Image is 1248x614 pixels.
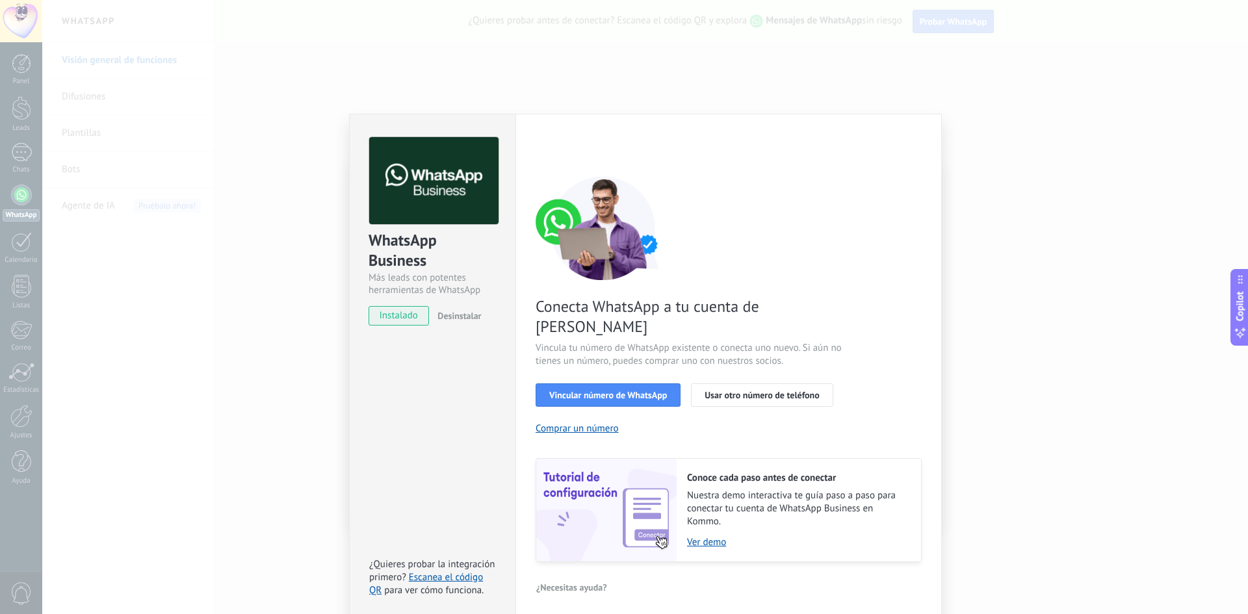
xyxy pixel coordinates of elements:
span: ¿Necesitas ayuda? [536,583,607,592]
span: para ver cómo funciona. [384,584,484,596]
button: Desinstalar [432,306,481,326]
span: instalado [369,306,428,326]
span: Desinstalar [437,310,481,322]
span: Usar otro número de teléfono [705,390,819,400]
button: Vincular número de WhatsApp [536,383,681,407]
button: Usar otro número de teléfono [691,383,833,407]
span: Conecta WhatsApp a tu cuenta de [PERSON_NAME] [536,296,845,337]
button: ¿Necesitas ayuda? [536,578,608,597]
div: WhatsApp Business [369,230,497,272]
div: Más leads con potentes herramientas de WhatsApp [369,272,497,296]
img: connect number [536,176,672,280]
a: Ver demo [687,536,908,548]
a: Escanea el código QR [369,571,483,596]
span: Copilot [1234,291,1247,321]
h2: Conoce cada paso antes de conectar [687,472,908,484]
span: Vincula tu número de WhatsApp existente o conecta uno nuevo. Si aún no tienes un número, puedes c... [536,342,845,368]
span: Vincular número de WhatsApp [549,390,667,400]
button: Comprar un número [536,422,619,435]
span: ¿Quieres probar la integración primero? [369,558,495,583]
span: Nuestra demo interactiva te guía paso a paso para conectar tu cuenta de WhatsApp Business en Kommo. [687,489,908,528]
img: logo_main.png [369,137,499,225]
